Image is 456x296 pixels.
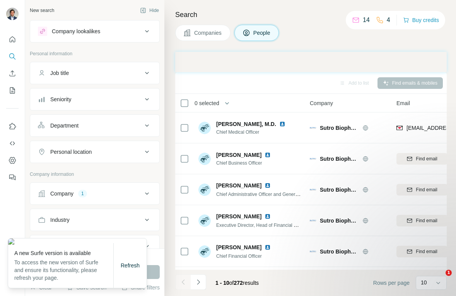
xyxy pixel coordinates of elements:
p: 10 [421,279,427,286]
div: Industry [50,216,70,224]
span: Find email [416,186,437,193]
img: Avatar [6,8,19,20]
button: Industry [30,211,159,229]
img: Logo of Sutro Biopharma [310,125,316,131]
span: [PERSON_NAME] [216,182,261,189]
button: Buy credits [403,15,439,26]
p: Company information [30,171,160,178]
span: 1 - 10 [215,280,229,286]
button: Find email [396,153,447,165]
span: Find email [416,155,437,162]
p: 14 [363,15,370,25]
img: 57f6ad00-2e05-4ac1-a196-261ecffcf8f2 [8,238,147,245]
img: LinkedIn logo [265,182,271,189]
img: provider findymail logo [396,124,403,132]
button: Company lookalikes [30,22,159,41]
span: Chief Administrative Officer and General Counsel [216,191,317,197]
span: Chief Medical Officer [216,129,289,136]
span: Companies [194,29,222,37]
span: Sutro Biopharma [320,155,359,163]
img: Avatar [198,122,211,134]
span: [PERSON_NAME] [216,213,261,220]
button: Feedback [6,170,19,184]
img: Logo of Sutro Biopharma [310,156,316,162]
p: 4 [387,15,390,25]
img: Logo of Sutro Biopharma [310,218,316,224]
iframe: Intercom live chat [430,270,448,288]
img: LinkedIn logo [265,213,271,219]
div: Seniority [50,95,71,103]
span: [PERSON_NAME] [216,243,261,251]
button: Refresh [115,259,145,272]
span: People [253,29,271,37]
div: Company lookalikes [52,27,100,35]
span: Chief Financial Officer [216,253,262,259]
span: Find email [416,248,437,255]
p: To access the new version of Surfe and ensure its functionality, please refresh your page. [14,259,113,282]
button: Hide [135,5,164,16]
img: LinkedIn logo [265,152,271,158]
span: results [215,280,259,286]
div: Job title [50,69,69,77]
button: Quick start [6,32,19,46]
span: 0 selected [195,99,219,107]
span: Refresh [121,262,140,269]
span: Sutro Biopharma [320,248,359,255]
span: Chief Business Officer [216,160,274,167]
img: Avatar [198,214,211,227]
div: Department [50,122,79,129]
span: Sutro Biopharma [320,217,359,225]
button: HQ location [30,237,159,255]
span: Rows per page [373,279,410,287]
button: Dashboard [6,153,19,167]
div: Company [50,190,73,197]
button: Enrich CSV [6,66,19,80]
span: Sutro Biopharma [320,124,359,132]
p: Personal information [30,50,160,57]
button: Personal location [30,143,159,161]
button: Find email [396,246,447,257]
span: Executive Director, Head of Financial Planning & Analysis [216,222,335,228]
iframe: Banner [175,52,447,72]
button: Company1 [30,184,159,203]
div: 1 [78,190,87,197]
div: Personal location [50,148,92,156]
p: A new Surfe version is available [14,249,113,257]
div: New search [30,7,54,14]
button: Find email [396,215,447,226]
button: Seniority [30,90,159,109]
img: Logo of Sutro Biopharma [310,248,316,255]
span: Email [396,99,410,107]
img: Logo of Sutro Biopharma [310,187,316,193]
button: Job title [30,64,159,82]
img: Avatar [198,184,211,196]
span: of [229,280,234,286]
span: [PERSON_NAME], M.D. [216,120,276,128]
span: Find email [416,217,437,224]
img: Avatar [198,153,211,165]
span: [PERSON_NAME] [216,151,261,159]
button: Department [30,116,159,135]
button: Find email [396,184,447,196]
button: Use Surfe API [6,136,19,150]
button: Navigate to next page [191,274,206,290]
button: Search [6,49,19,63]
img: LinkedIn logo [265,244,271,250]
button: My lists [6,83,19,97]
img: Avatar [198,245,211,258]
span: 1 [446,270,452,276]
span: Company [310,99,333,107]
button: Use Surfe on LinkedIn [6,119,19,133]
h4: Search [175,9,447,20]
span: 272 [234,280,243,286]
img: LinkedIn logo [279,121,285,127]
span: Sutro Biopharma [320,186,359,194]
